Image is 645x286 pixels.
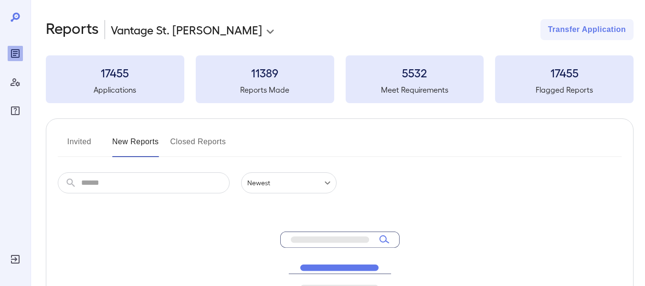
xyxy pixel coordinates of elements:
[170,134,226,157] button: Closed Reports
[58,134,101,157] button: Invited
[346,84,484,95] h5: Meet Requirements
[495,65,634,80] h3: 17455
[8,74,23,90] div: Manage Users
[196,65,334,80] h3: 11389
[495,84,634,95] h5: Flagged Reports
[8,46,23,61] div: Reports
[111,22,262,37] p: Vantage St. [PERSON_NAME]
[241,172,337,193] div: Newest
[8,252,23,267] div: Log Out
[46,19,99,40] h2: Reports
[196,84,334,95] h5: Reports Made
[46,55,634,103] summary: 17455Applications11389Reports Made5532Meet Requirements17455Flagged Reports
[346,65,484,80] h3: 5532
[112,134,159,157] button: New Reports
[46,65,184,80] h3: 17455
[8,103,23,118] div: FAQ
[540,19,634,40] button: Transfer Application
[46,84,184,95] h5: Applications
